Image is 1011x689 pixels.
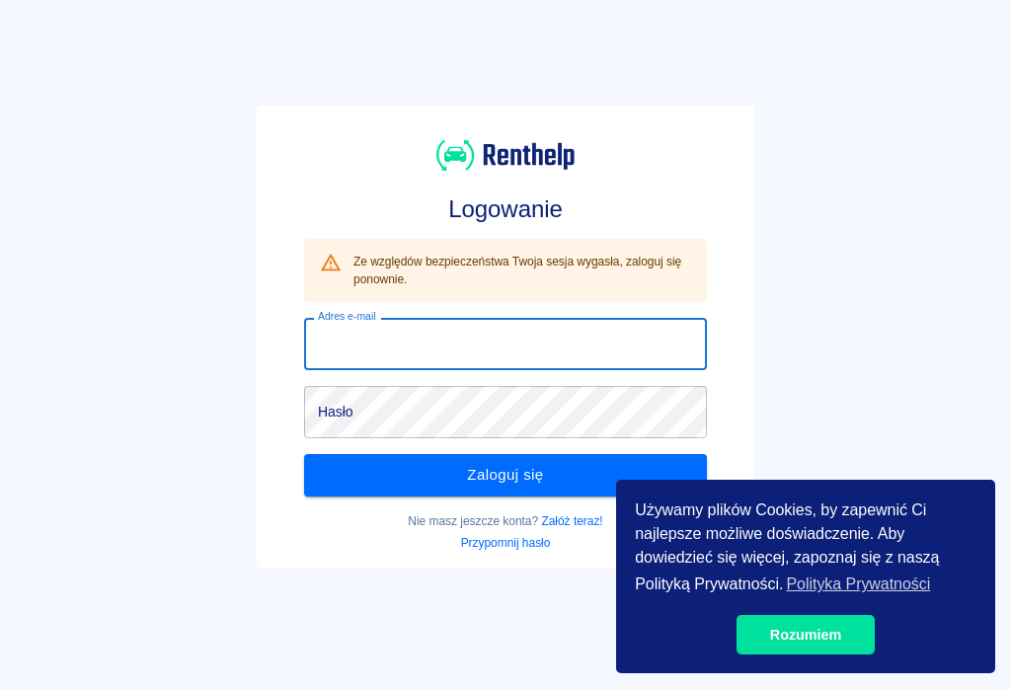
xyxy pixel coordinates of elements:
[304,195,707,223] h3: Logowanie
[461,536,551,550] a: Przypomnij hasło
[353,245,691,296] div: Ze względów bezpieczeństwa Twoja sesja wygasła, zaloguj się ponownie.
[635,498,976,599] span: Używamy plików Cookies, by zapewnić Ci najlepsze możliwe doświadczenie. Aby dowiedzieć się więcej...
[541,514,602,528] a: Załóż teraz!
[436,137,575,174] img: Renthelp logo
[737,615,875,654] a: dismiss cookie message
[304,512,707,530] p: Nie masz jeszcze konta?
[304,454,707,496] button: Zaloguj się
[318,309,375,324] label: Adres e-mail
[616,480,995,673] div: cookieconsent
[783,570,933,599] a: learn more about cookies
